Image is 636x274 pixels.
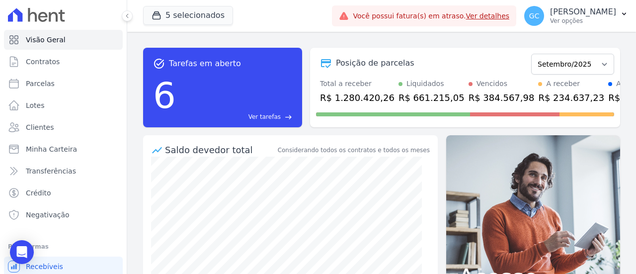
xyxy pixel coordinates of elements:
[26,144,77,154] span: Minha Carteira
[466,12,510,20] a: Ver detalhes
[398,91,465,104] div: R$ 661.215,05
[26,210,70,220] span: Negativação
[285,113,292,121] span: east
[550,17,616,25] p: Ver opções
[26,166,76,176] span: Transferências
[516,2,636,30] button: GC [PERSON_NAME] Ver opções
[469,91,535,104] div: R$ 384.567,98
[248,112,281,121] span: Ver tarefas
[10,240,34,264] div: Open Intercom Messenger
[4,139,123,159] a: Minha Carteira
[320,91,395,104] div: R$ 1.280.420,26
[26,79,55,89] span: Parcelas
[550,7,616,17] p: [PERSON_NAME]
[529,12,540,19] span: GC
[4,74,123,93] a: Parcelas
[169,58,241,70] span: Tarefas em aberto
[26,100,45,110] span: Lotes
[26,35,66,45] span: Visão Geral
[26,57,60,67] span: Contratos
[336,57,414,69] div: Posição de parcelas
[26,262,63,272] span: Recebíveis
[153,58,165,70] span: task_alt
[4,205,123,225] a: Negativação
[353,11,509,21] span: Você possui fatura(s) em atraso.
[4,117,123,137] a: Clientes
[4,52,123,72] a: Contratos
[143,6,233,25] button: 5 selecionados
[4,161,123,181] a: Transferências
[278,146,430,155] div: Considerando todos os contratos e todos os meses
[538,91,604,104] div: R$ 234.637,23
[4,95,123,115] a: Lotes
[26,188,51,198] span: Crédito
[546,79,580,89] div: A receber
[180,112,292,121] a: Ver tarefas east
[406,79,444,89] div: Liquidados
[4,183,123,203] a: Crédito
[477,79,507,89] div: Vencidos
[165,143,276,157] div: Saldo devedor total
[4,30,123,50] a: Visão Geral
[153,70,176,121] div: 6
[26,122,54,132] span: Clientes
[320,79,395,89] div: Total a receber
[8,241,119,253] div: Plataformas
